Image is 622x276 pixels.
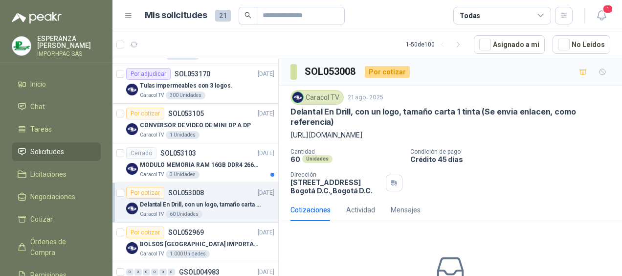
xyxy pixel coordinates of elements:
p: SOL053103 [160,150,196,157]
a: Tareas [12,120,101,138]
div: Por cotizar [365,66,410,78]
img: Company Logo [126,163,138,175]
p: Condición de pago [410,148,618,155]
div: 60 Unidades [166,210,202,218]
p: [STREET_ADDRESS] Bogotá D.C. , Bogotá D.C. [290,178,382,195]
span: Negociaciones [30,191,75,202]
a: Negociaciones [12,187,101,206]
div: Por cotizar [126,108,164,119]
p: Delantal En Drill, con un logo, tamaño carta 1 tinta (Se envia enlacen, como referencia) [290,107,610,128]
p: Delantal En Drill, con un logo, tamaño carta 1 tinta (Se envia enlacen, como referencia) [140,200,262,209]
img: Company Logo [126,203,138,214]
span: Tareas [30,124,52,135]
div: 1 - 50 de 100 [406,37,466,52]
a: Por cotizarSOL053008[DATE] Company LogoDelantal En Drill, con un logo, tamaño carta 1 tinta (Se e... [112,183,278,223]
a: CerradoSOL053103[DATE] Company LogoMODULO MEMORIA RAM 16GB DDR4 2666 MHZ - PORTATILCaracol TV3 Un... [112,143,278,183]
p: ESPERANZA [PERSON_NAME] [37,35,101,49]
div: 1.000 Unidades [166,250,210,258]
div: 0 [134,269,142,276]
a: Solicitudes [12,142,101,161]
p: Tulas impermeables con 3 logos. [140,81,232,91]
p: 60 [290,155,300,163]
span: Chat [30,101,45,112]
div: Cerrado [126,147,156,159]
p: Caracol TV [140,210,164,218]
span: search [244,12,251,19]
span: Cotizar [30,214,53,225]
div: Cotizaciones [290,205,331,215]
span: Inicio [30,79,46,90]
p: Caracol TV [140,250,164,258]
span: Licitaciones [30,169,67,180]
div: Por adjudicar [126,68,171,80]
button: 1 [593,7,610,24]
p: [DATE] [258,149,274,158]
span: Órdenes de Compra [30,236,91,258]
img: Company Logo [126,123,138,135]
a: Por cotizarSOL052969[DATE] Company LogoBOLSOS [GEOGRAPHIC_DATA] IMPORTADO [GEOGRAPHIC_DATA]-397-1... [112,223,278,262]
p: [URL][DOMAIN_NAME] [290,130,610,140]
p: Caracol TV [140,171,164,179]
p: IMPORHPAC SAS [37,51,101,57]
p: [DATE] [258,109,274,118]
p: [DATE] [258,69,274,79]
a: Por cotizarSOL053105[DATE] Company LogoCONVERSOR DE VIDEO DE MINI DP A DPCaracol TV1 Unidades [112,104,278,143]
div: 0 [151,269,158,276]
div: 0 [168,269,175,276]
img: Company Logo [292,92,303,103]
a: Cotizar [12,210,101,229]
div: Por cotizar [126,227,164,238]
p: SOL053170 [175,70,210,77]
div: 300 Unidades [166,92,205,99]
img: Company Logo [126,84,138,95]
div: 0 [126,269,133,276]
div: Todas [460,10,480,21]
div: 3 Unidades [166,171,200,179]
span: 21 [215,10,231,22]
p: GSOL004983 [179,269,220,276]
p: SOL053008 [168,189,204,196]
div: Unidades [302,155,333,163]
p: Dirección [290,171,382,178]
h1: Mis solicitudes [145,8,207,23]
p: Cantidad [290,148,402,155]
img: Company Logo [126,242,138,254]
span: Solicitudes [30,146,64,157]
h3: SOL053008 [305,64,357,79]
a: Licitaciones [12,165,101,184]
img: Logo peakr [12,12,62,23]
p: Caracol TV [140,92,164,99]
a: Por adjudicarSOL053170[DATE] Company LogoTulas impermeables con 3 logos.Caracol TV300 Unidades [112,64,278,104]
p: BOLSOS [GEOGRAPHIC_DATA] IMPORTADO [GEOGRAPHIC_DATA]-397-1 [140,240,262,249]
a: Chat [12,97,101,116]
div: 0 [143,269,150,276]
p: SOL052969 [168,229,204,236]
div: Actividad [346,205,375,215]
p: [DATE] [258,188,274,198]
a: Inicio [12,75,101,93]
button: Asignado a mi [474,35,545,54]
p: Caracol TV [140,131,164,139]
a: Órdenes de Compra [12,232,101,262]
div: Mensajes [391,205,421,215]
div: 0 [159,269,167,276]
div: Caracol TV [290,90,344,105]
p: CONVERSOR DE VIDEO DE MINI DP A DP [140,121,251,130]
p: SOL053105 [168,110,204,117]
p: [DATE] [258,228,274,237]
div: Por cotizar [126,187,164,199]
span: 1 [602,4,613,14]
div: 1 Unidades [166,131,200,139]
img: Company Logo [12,37,31,55]
p: Crédito 45 días [410,155,618,163]
p: MODULO MEMORIA RAM 16GB DDR4 2666 MHZ - PORTATIL [140,161,262,170]
button: No Leídos [553,35,610,54]
p: 21 ago, 2025 [348,93,383,102]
